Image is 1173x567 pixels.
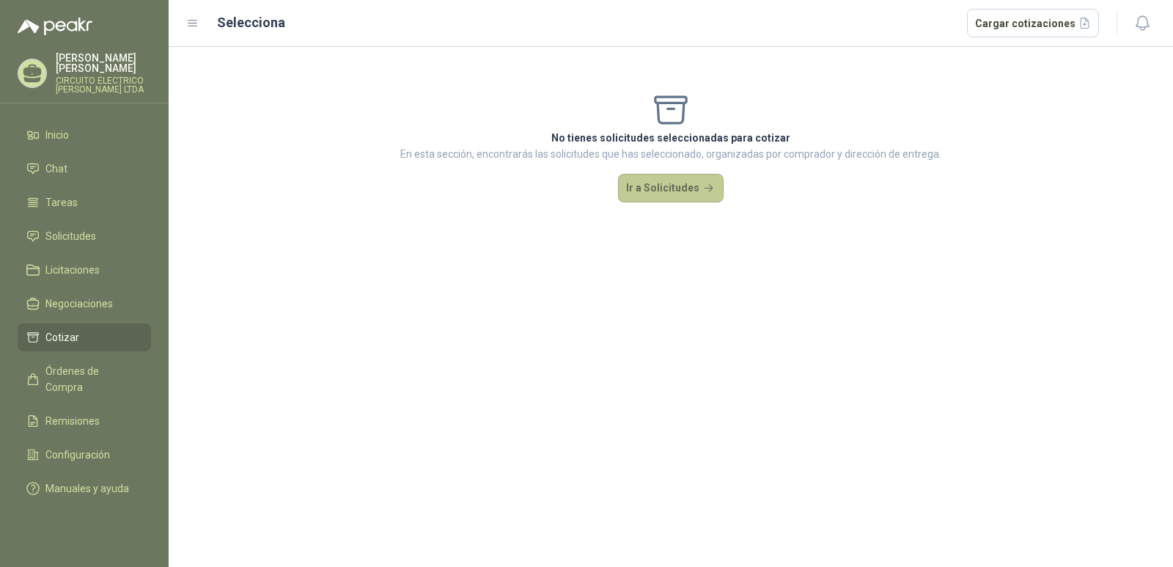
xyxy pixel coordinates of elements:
[217,12,285,33] h2: Selecciona
[18,189,151,216] a: Tareas
[18,256,151,284] a: Licitaciones
[18,18,92,35] img: Logo peakr
[45,228,96,244] span: Solicitudes
[18,407,151,435] a: Remisiones
[18,155,151,183] a: Chat
[18,441,151,469] a: Configuración
[400,146,941,162] p: En esta sección, encontrarás las solicitudes que has seleccionado, organizadas por comprador y di...
[18,357,151,401] a: Órdenes de Compra
[618,174,724,203] button: Ir a Solicitudes
[45,194,78,211] span: Tareas
[45,447,110,463] span: Configuración
[45,413,100,429] span: Remisiones
[400,130,941,146] p: No tienes solicitudes seleccionadas para cotizar
[18,121,151,149] a: Inicio
[18,475,151,502] a: Manuales y ayuda
[45,262,100,278] span: Licitaciones
[45,363,137,395] span: Órdenes de Compra
[45,161,67,177] span: Chat
[967,9,1100,38] button: Cargar cotizaciones
[45,480,129,497] span: Manuales y ayuda
[18,222,151,250] a: Solicitudes
[56,76,151,94] p: CIRCUITO ELECTRICO [PERSON_NAME] LTDA
[18,290,151,318] a: Negociaciones
[45,296,113,312] span: Negociaciones
[45,329,79,345] span: Cotizar
[56,53,151,73] p: [PERSON_NAME] [PERSON_NAME]
[45,127,69,143] span: Inicio
[18,323,151,351] a: Cotizar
